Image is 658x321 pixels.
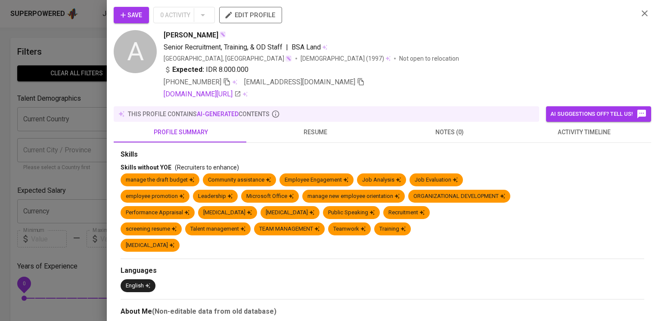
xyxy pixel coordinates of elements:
span: edit profile [226,9,275,21]
span: Save [121,10,142,21]
div: Job Analysis [362,176,401,184]
span: | [286,42,288,52]
div: Talent management [190,225,245,233]
div: Job Evaluation [415,176,458,184]
span: Skills without YOE [121,164,171,171]
div: English [126,282,150,290]
div: Community assistance [208,176,271,184]
span: resume [253,127,377,138]
div: Performance Appraisal [126,209,189,217]
div: Teamwork [333,225,366,233]
div: [MEDICAL_DATA] [266,209,314,217]
div: [MEDICAL_DATA] [203,209,252,217]
div: Public Speaking [328,209,375,217]
span: [DEMOGRAPHIC_DATA] [301,54,366,63]
div: manage new employee orientation [307,192,400,201]
span: activity timeline [522,127,646,138]
div: manage the draft budget [126,176,194,184]
span: profile summary [119,127,243,138]
div: Skills [121,150,644,160]
div: Training [379,225,406,233]
span: [PERSON_NAME] [164,30,218,40]
div: [GEOGRAPHIC_DATA], [GEOGRAPHIC_DATA] [164,54,292,63]
div: (1997) [301,54,391,63]
div: Employee Engagement [285,176,348,184]
div: screening resume [126,225,177,233]
button: Save [114,7,149,23]
div: Recruitment [388,209,425,217]
img: magic_wand.svg [285,55,292,62]
div: [MEDICAL_DATA] [126,241,174,250]
div: Microsoft Office [246,192,294,201]
div: IDR 8.000.000 [164,65,248,75]
div: employee promotion [126,192,184,201]
a: edit profile [219,11,282,18]
button: AI suggestions off? Tell us! [546,106,651,122]
span: AI-generated [197,111,239,117]
span: Senior Recruitment, Training, & OD Staff [164,43,282,51]
p: this profile contains contents [128,110,270,118]
div: Languages [121,266,644,276]
div: About Me [121,306,644,317]
span: [EMAIL_ADDRESS][DOMAIN_NAME] [244,78,355,86]
b: (Non-editable data from old database) [152,307,276,315]
span: (Recruiters to enhance) [175,164,239,171]
p: Not open to relocation [399,54,459,63]
button: edit profile [219,7,282,23]
span: BSA Land [292,43,321,51]
div: Leadership [198,192,233,201]
span: notes (0) [388,127,512,138]
a: [DOMAIN_NAME][URL] [164,89,241,99]
img: magic_wand.svg [219,31,226,38]
span: [PHONE_NUMBER] [164,78,221,86]
div: ORGANIZATIONAL DEVELOPMENT [413,192,505,201]
b: Expected: [172,65,204,75]
span: AI suggestions off? Tell us! [550,109,647,119]
div: TEAM MANAGEMENT [259,225,320,233]
div: A [114,30,157,73]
